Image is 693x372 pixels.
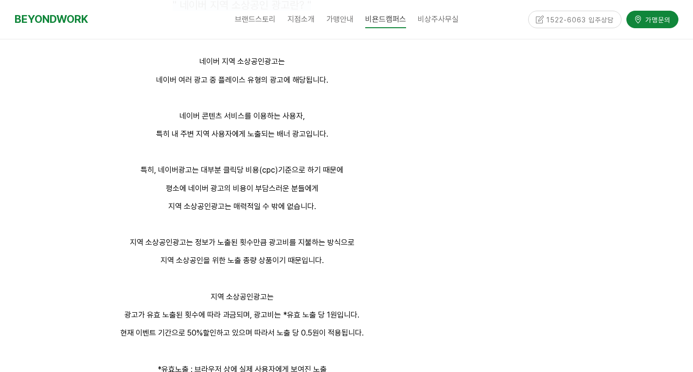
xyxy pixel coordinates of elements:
span: 가맹안내 [326,15,354,24]
span: 지점소개 [287,15,315,24]
p: 네이버 여러 광고 중 플레이스 유형의 광고에 해당됩니다. [43,73,442,87]
span: 비욘드캠퍼스 [365,11,406,28]
a: 지점소개 [282,7,320,32]
a: 가맹안내 [320,7,359,32]
a: BEYONDWORK [15,10,88,28]
p: 지역 소상공인광고는 매력적일 수 밖에 없습니다. [43,200,442,213]
p: 평소에 네이버 광고의 비용이 부담스러운 분들에게 [43,182,442,195]
p: 네이버 콘텐츠 서비스를 이용하는 사용자, [43,109,442,123]
a: 비욘드캠퍼스 [359,7,412,32]
span: 비상주사무실 [418,15,459,24]
p: 현재 이벤트 기간으로 50%할인하고 있으며 따라서 노출 당 0.5원이 적용됩니다. [43,326,442,339]
span: 가맹문의 [642,15,671,25]
p: 지역 소상공인광고는 정보가 노출된 횟수만큼 광고비를 지불하는 방식으로 [43,236,442,249]
p: 특히 내 주변 지역 사용자에게 노출되는 배너 광고입니다. [43,127,442,141]
a: 가맹문의 [626,11,678,28]
p: 네이버 지역 소상공인광고는 [43,55,442,68]
span: 브랜드스토리 [235,15,276,24]
p: 지역 소상공인을 위한 노출 종량 상품이기 때문입니다. [43,254,442,267]
a: 브랜드스토리 [229,7,282,32]
a: 비상주사무실 [412,7,464,32]
p: 지역 소상공인광고는 [43,290,442,303]
p: 광고가 유효 노출된 횟수에 따라 과금되며, 광고비는 *유효 노출 당 1원입니다. [43,308,442,321]
p: 특히, 네이버광고는 대부분 클릭당 비용(cpc)기준으로 하기 때문에 [43,163,442,177]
